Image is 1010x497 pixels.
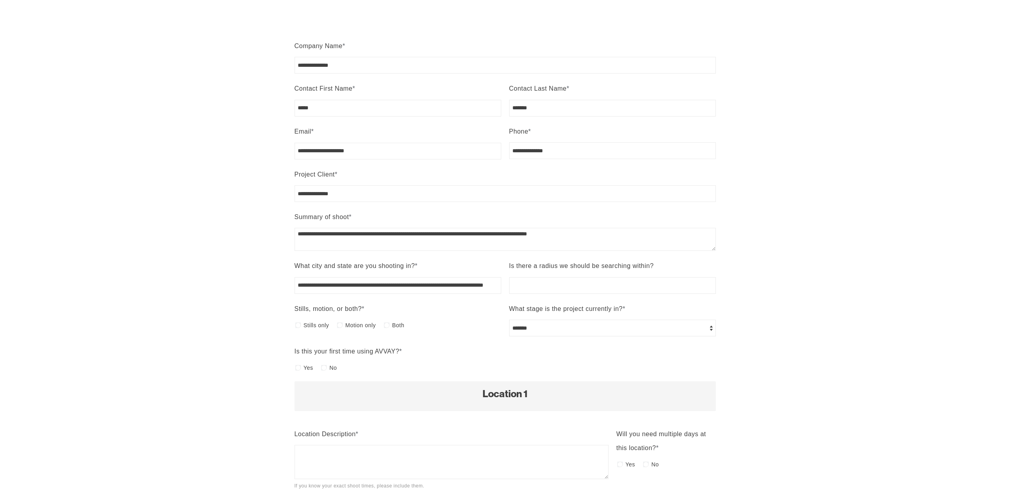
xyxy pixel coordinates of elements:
[509,320,716,336] select: What stage is the project currently in?*
[295,185,716,202] input: Project Client*
[509,85,567,92] span: Contact Last Name
[651,459,659,470] span: No
[295,85,353,92] span: Contact First Name
[330,362,337,373] span: No
[509,128,529,135] span: Phone
[295,228,716,251] textarea: Summary of shoot*
[616,431,706,451] span: Will you need multiple days at this location?
[345,320,376,331] span: Motion only
[626,459,635,470] span: Yes
[295,214,349,220] span: Summary of shoot
[295,143,501,159] input: Email*
[295,43,343,49] span: Company Name
[384,322,390,328] input: Both
[509,100,716,116] input: Contact Last Name*
[302,389,708,399] h2: Location 1
[643,462,649,467] input: No
[295,128,311,135] span: Email
[295,365,301,371] input: Yes
[295,431,356,437] span: Location Description
[295,445,609,479] textarea: Location Description*If you know your exact shoot times, please include them.
[509,305,623,312] span: What stage is the project currently in?
[295,171,335,178] span: Project Client
[509,262,654,269] span: Is there a radius we should be searching within?
[295,483,425,489] span: If you know your exact shoot times, please include them.
[295,277,501,294] input: What city and state are you shooting in?*
[295,348,399,355] span: Is this your first time using AVVAY?
[295,100,501,116] input: Contact First Name*
[295,57,716,74] input: Company Name*
[295,305,362,312] span: Stills, motion, or both?
[295,262,415,269] span: What city and state are you shooting in?
[509,277,716,294] input: Is there a radius we should be searching within?
[321,365,327,371] input: No
[392,320,405,331] span: Both
[509,142,716,159] input: Phone*
[304,362,313,373] span: Yes
[617,462,623,467] input: Yes
[337,322,343,328] input: Motion only
[304,320,329,331] span: Stills only
[295,322,301,328] input: Stills only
